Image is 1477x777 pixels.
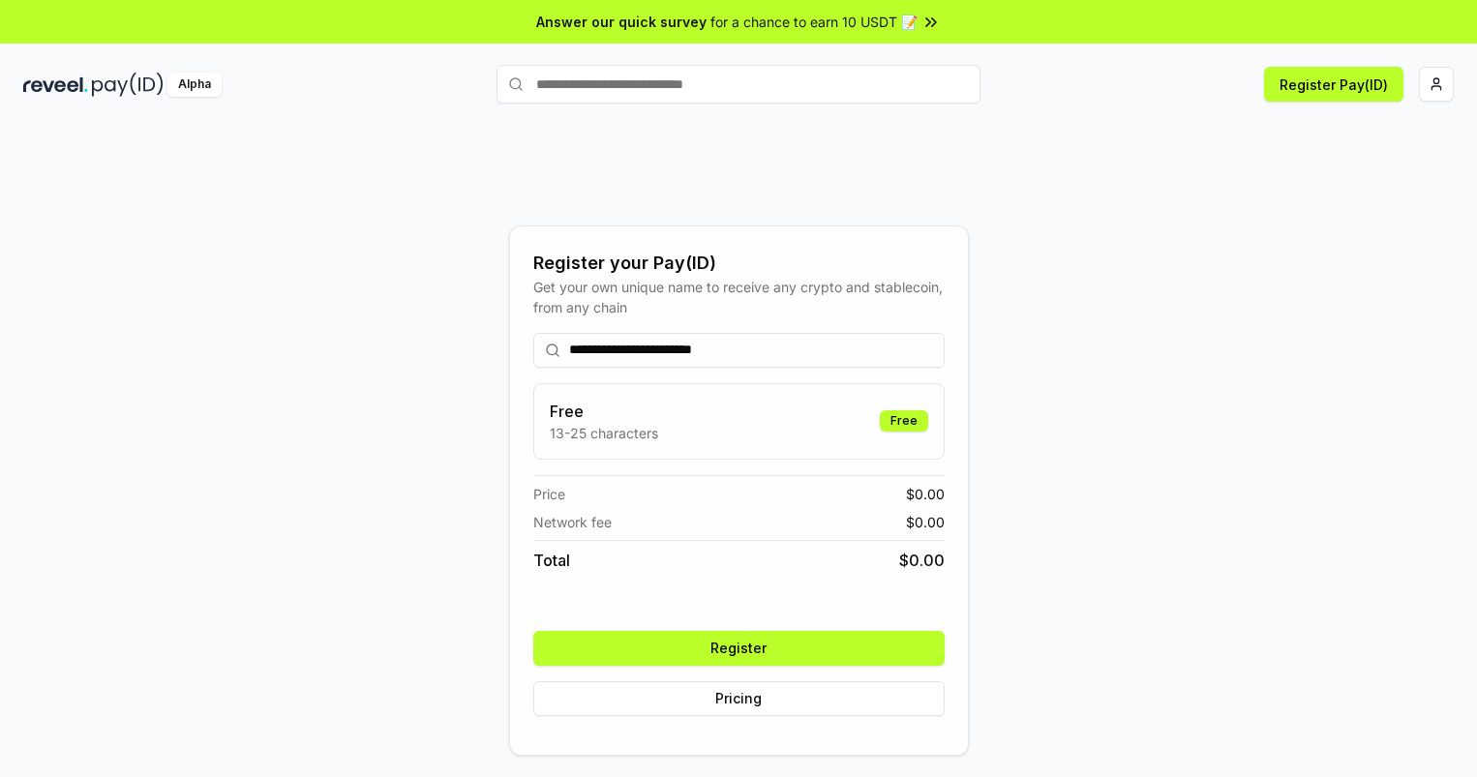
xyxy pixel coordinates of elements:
[533,484,565,504] span: Price
[533,250,945,277] div: Register your Pay(ID)
[533,512,612,532] span: Network fee
[880,410,928,432] div: Free
[533,681,945,716] button: Pricing
[1264,67,1403,102] button: Register Pay(ID)
[533,549,570,572] span: Total
[550,400,658,423] h3: Free
[906,484,945,504] span: $ 0.00
[550,423,658,443] p: 13-25 characters
[710,12,918,32] span: for a chance to earn 10 USDT 📝
[536,12,707,32] span: Answer our quick survey
[23,73,88,97] img: reveel_dark
[899,549,945,572] span: $ 0.00
[533,277,945,317] div: Get your own unique name to receive any crypto and stablecoin, from any chain
[906,512,945,532] span: $ 0.00
[167,73,222,97] div: Alpha
[92,73,164,97] img: pay_id
[533,631,945,666] button: Register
